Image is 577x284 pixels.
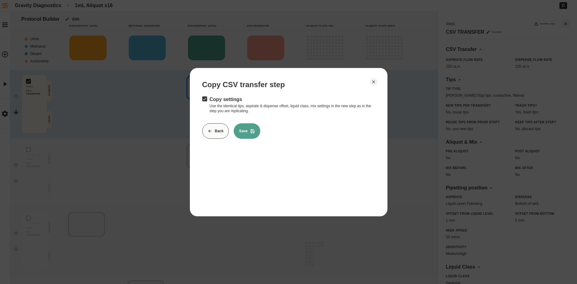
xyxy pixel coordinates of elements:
button: Copy settingsUse the identical tips, aspirate & dispense offset, liquid class, mix settings in th... [202,96,207,101]
div: Copy settings [210,96,375,102]
div: Copy CSV transfer step [202,80,285,89]
div: Use the identical tips, aspirate & dispense offset, liquid class, mix settings in the new step as... [210,96,375,113]
button: Save [234,123,260,139]
button: Close [370,78,378,86]
button: Back [202,123,229,139]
